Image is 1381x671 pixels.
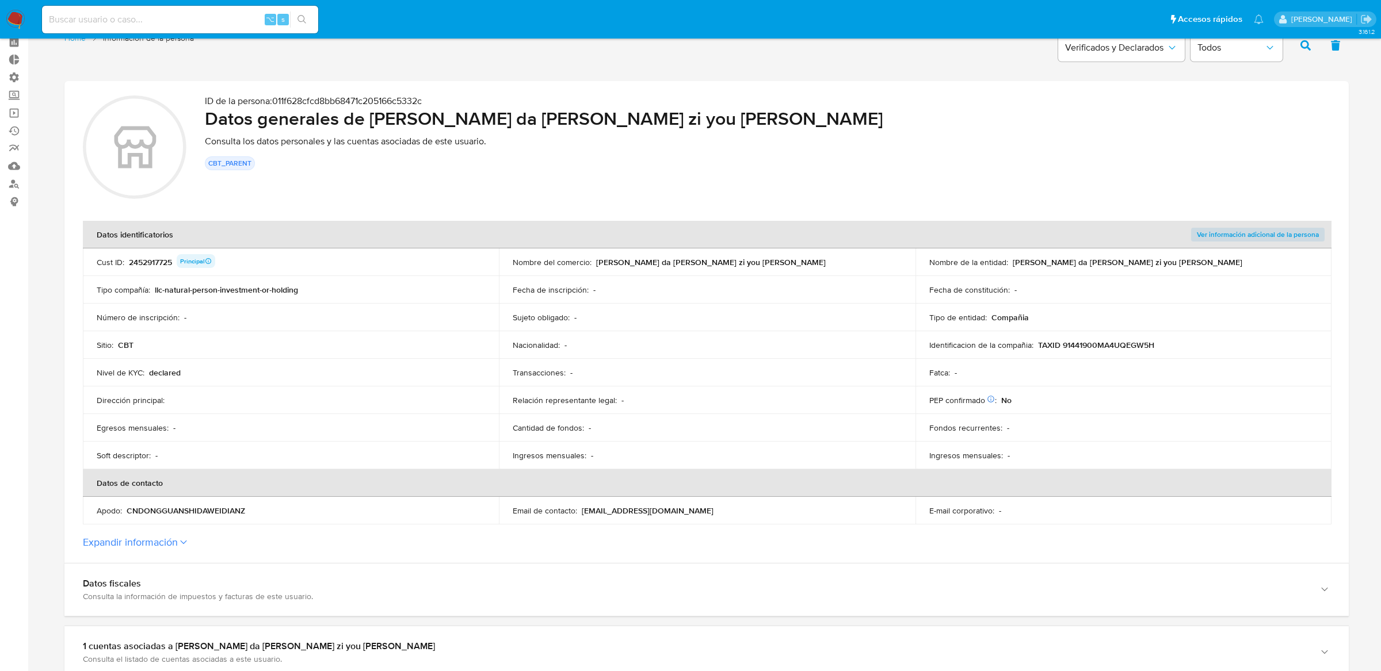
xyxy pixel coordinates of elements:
[64,33,86,44] a: Home
[1254,14,1264,24] a: Notificaciones
[1065,42,1166,53] span: Verificados y Declarados
[266,14,274,25] span: ⌥
[1178,13,1242,25] span: Accesos rápidos
[42,12,318,27] input: Buscar usuario o caso...
[290,11,314,28] button: search-icon
[1191,34,1283,62] button: Todos
[1291,14,1356,25] p: eric.malcangi@mercadolibre.com
[1360,13,1372,25] a: Salir
[1359,27,1375,36] span: 3.161.2
[103,33,194,44] span: Información de la persona
[1058,34,1185,62] button: Verificados y Declarados
[1197,42,1264,53] span: Todos
[64,28,194,60] nav: List of pages
[281,14,285,25] span: s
